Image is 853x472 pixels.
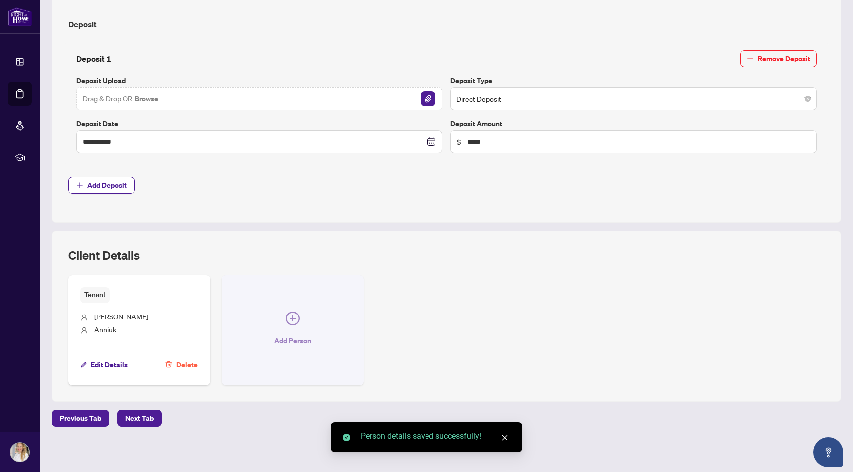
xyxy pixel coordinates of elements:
button: Previous Tab [52,410,109,427]
span: $ [457,136,461,147]
span: Anniuk [94,325,116,334]
h2: Client Details [68,247,140,263]
span: Edit Details [91,357,128,373]
h4: Deposit [68,18,825,30]
button: Next Tab [117,410,162,427]
button: Delete [165,356,198,373]
button: Add Deposit [68,177,135,194]
span: Drag & Drop OR BrowseFile Attachement [76,87,442,110]
label: Deposit Date [76,118,442,129]
span: Delete [176,357,198,373]
label: Deposit Type [450,75,817,86]
span: close [501,434,508,441]
div: Person details saved successfully! [361,430,510,442]
button: Open asap [813,437,843,467]
span: close-circle [805,96,811,102]
img: logo [8,7,32,26]
span: minus [747,55,754,62]
span: [PERSON_NAME] [94,312,148,321]
span: Remove Deposit [758,51,810,67]
label: Deposit Upload [76,75,442,86]
img: File Attachement [421,91,435,106]
button: Add Person [222,275,364,385]
label: Deposit Amount [450,118,817,129]
a: Close [499,432,510,443]
button: Remove Deposit [740,50,817,67]
span: Drag & Drop OR [83,92,159,105]
h4: Deposit 1 [76,53,111,65]
span: Add Deposit [87,177,127,193]
button: Browse [134,92,159,105]
button: Edit Details [80,356,128,373]
span: plus [76,182,83,189]
span: check-circle [343,434,350,441]
span: Next Tab [125,410,154,426]
span: Tenant [80,287,110,303]
span: Previous Tab [60,410,101,426]
img: Profile Icon [10,443,29,462]
button: File Attachement [420,91,436,107]
span: Direct Deposit [456,89,811,108]
span: plus-circle [286,312,300,325]
span: Add Person [274,333,311,349]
